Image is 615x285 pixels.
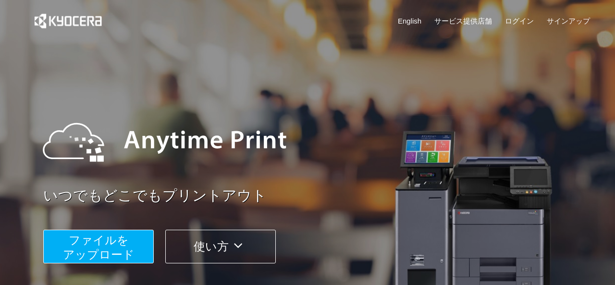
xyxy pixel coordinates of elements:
a: ログイン [505,16,534,26]
button: 使い方 [165,230,276,263]
a: サービス提供店舗 [434,16,492,26]
button: ファイルを​​アップロード [43,230,154,263]
a: サインアップ [547,16,590,26]
a: English [398,16,421,26]
span: ファイルを ​​アップロード [63,234,135,261]
a: いつでもどこでもプリントアウト [43,186,596,206]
